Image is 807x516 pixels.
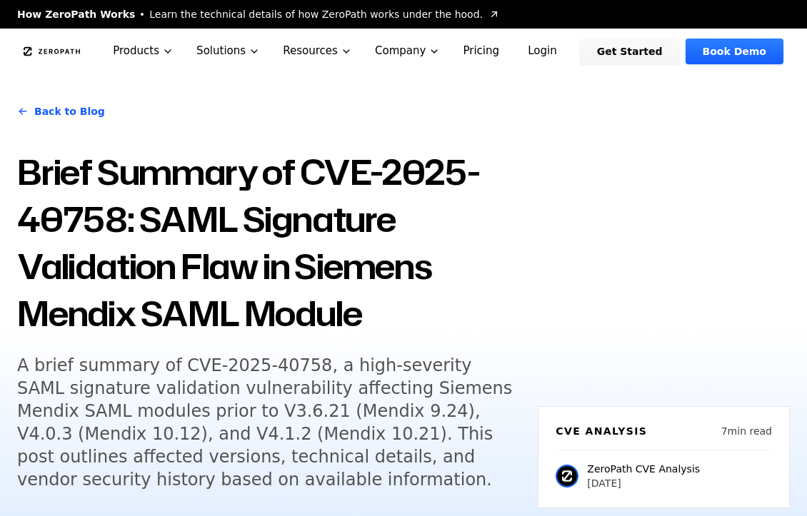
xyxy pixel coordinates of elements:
[556,465,578,487] img: ZeroPath CVE Analysis
[185,29,271,74] button: Solutions
[580,39,680,64] a: Get Started
[721,424,772,438] p: 7 min read
[149,7,483,21] span: Learn the technical details of how ZeroPath works under the hood.
[364,29,452,74] button: Company
[511,39,574,64] a: Login
[686,39,783,64] a: Book Demo
[17,91,105,131] a: Back to Blog
[556,424,647,438] h6: CVE Analysis
[17,7,500,21] a: How ZeroPath WorksLearn the technical details of how ZeroPath works under the hood.
[587,462,700,476] p: ZeroPath CVE Analysis
[587,476,700,490] p: [DATE]
[101,29,185,74] button: Products
[17,354,521,491] h5: A brief summary of CVE-2025-40758, a high-severity SAML signature validation vulnerability affect...
[17,7,135,21] span: How ZeroPath Works
[17,148,521,337] h1: Brief Summary of CVE-2025-40758: SAML Signature Validation Flaw in Siemens Mendix SAML Module
[271,29,364,74] button: Resources
[451,29,511,74] a: Pricing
